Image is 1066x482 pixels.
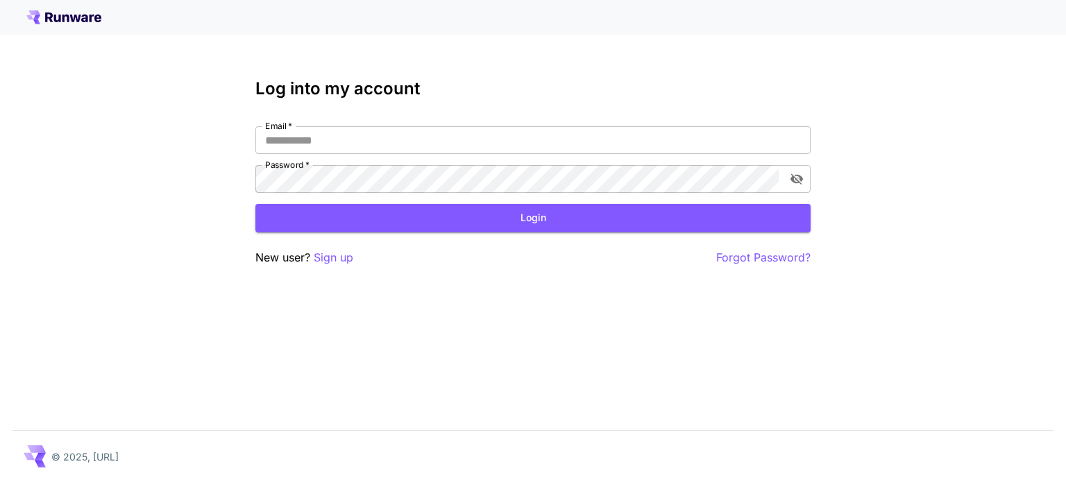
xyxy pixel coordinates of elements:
[255,204,811,232] button: Login
[784,166,809,191] button: toggle password visibility
[265,120,292,132] label: Email
[255,79,811,98] h3: Log into my account
[51,449,119,464] p: © 2025, [URL]
[255,249,353,266] p: New user?
[314,249,353,266] button: Sign up
[265,159,310,171] label: Password
[716,249,811,266] button: Forgot Password?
